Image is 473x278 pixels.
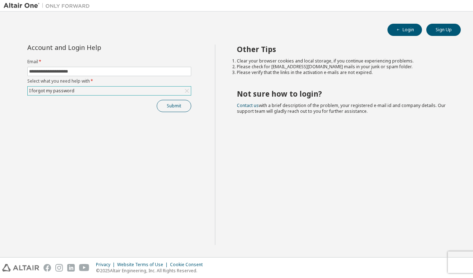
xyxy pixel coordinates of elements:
[96,262,117,268] div: Privacy
[117,262,170,268] div: Website Terms of Use
[96,268,207,274] p: © 2025 Altair Engineering, Inc. All Rights Reserved.
[426,24,461,36] button: Sign Up
[28,87,75,95] div: I forgot my password
[79,264,89,272] img: youtube.svg
[27,78,191,84] label: Select what you need help with
[237,70,448,75] li: Please verify that the links in the activation e-mails are not expired.
[237,89,448,98] h2: Not sure how to login?
[237,102,446,114] span: with a brief description of the problem, your registered e-mail id and company details. Our suppo...
[237,102,259,108] a: Contact us
[67,264,75,272] img: linkedin.svg
[4,2,93,9] img: Altair One
[27,59,191,65] label: Email
[170,262,207,268] div: Cookie Consent
[2,264,39,272] img: altair_logo.svg
[387,24,422,36] button: Login
[28,87,191,95] div: I forgot my password
[27,45,159,50] div: Account and Login Help
[55,264,63,272] img: instagram.svg
[157,100,191,112] button: Submit
[43,264,51,272] img: facebook.svg
[237,64,448,70] li: Please check for [EMAIL_ADDRESS][DOMAIN_NAME] mails in your junk or spam folder.
[237,45,448,54] h2: Other Tips
[237,58,448,64] li: Clear your browser cookies and local storage, if you continue experiencing problems.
